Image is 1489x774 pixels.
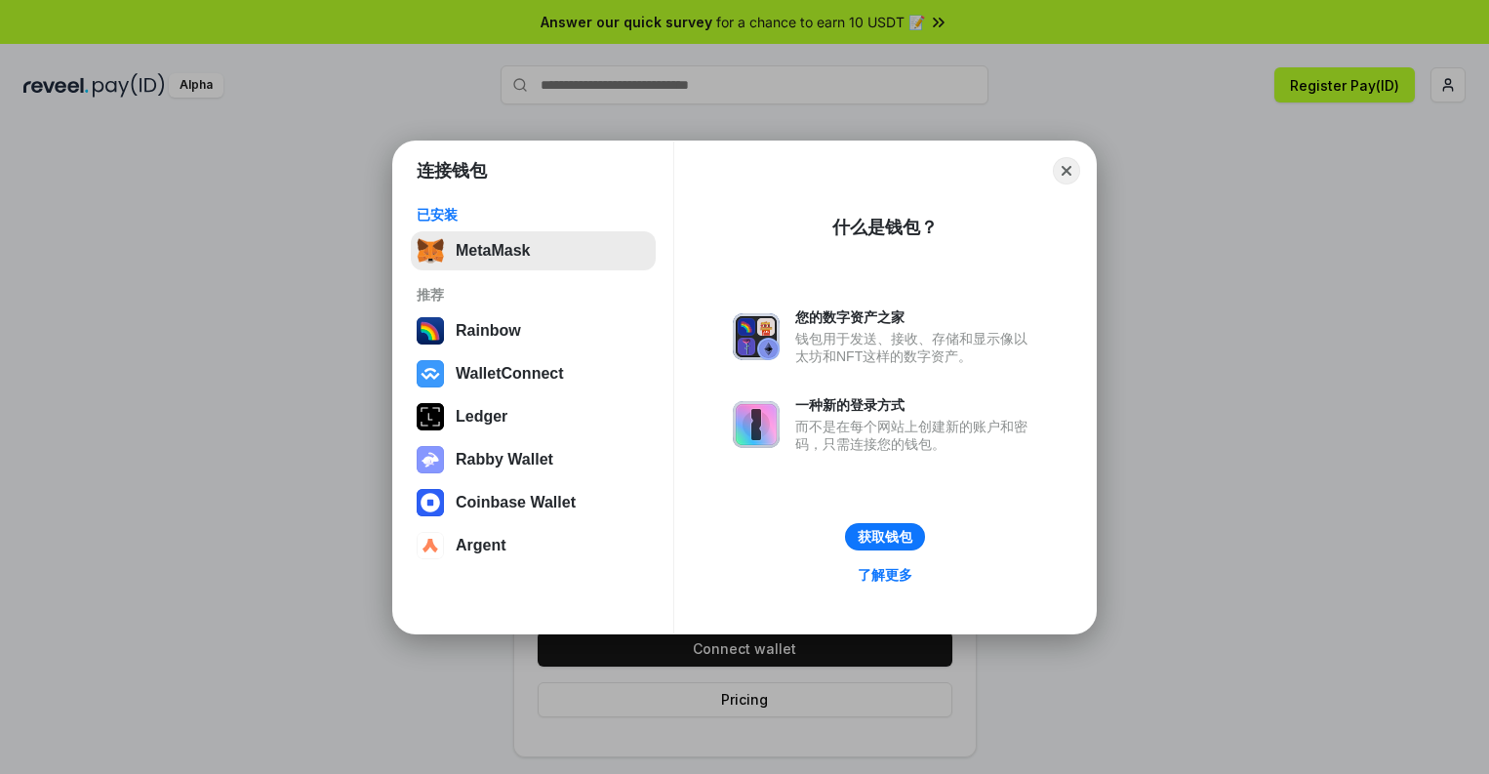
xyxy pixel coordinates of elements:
div: 而不是在每个网站上创建新的账户和密码，只需连接您的钱包。 [795,418,1037,453]
button: Rainbow [411,311,656,350]
img: svg+xml,%3Csvg%20fill%3D%22none%22%20height%3D%2233%22%20viewBox%3D%220%200%2035%2033%22%20width%... [417,237,444,265]
button: MetaMask [411,231,656,270]
div: 推荐 [417,286,650,304]
div: 了解更多 [858,566,912,584]
img: svg+xml,%3Csvg%20xmlns%3D%22http%3A%2F%2Fwww.w3.org%2F2000%2Fsvg%22%20fill%3D%22none%22%20viewBox... [417,446,444,473]
div: WalletConnect [456,365,564,383]
div: 什么是钱包？ [832,216,938,239]
img: svg+xml,%3Csvg%20width%3D%22120%22%20height%3D%22120%22%20viewBox%3D%220%200%20120%20120%22%20fil... [417,317,444,345]
div: MetaMask [456,242,530,260]
div: Rabby Wallet [456,451,553,468]
button: Coinbase Wallet [411,483,656,522]
img: svg+xml,%3Csvg%20xmlns%3D%22http%3A%2F%2Fwww.w3.org%2F2000%2Fsvg%22%20fill%3D%22none%22%20viewBox... [733,313,780,360]
img: svg+xml,%3Csvg%20width%3D%2228%22%20height%3D%2228%22%20viewBox%3D%220%200%2028%2028%22%20fill%3D... [417,532,444,559]
div: Ledger [456,408,507,426]
div: Coinbase Wallet [456,494,576,511]
button: WalletConnect [411,354,656,393]
button: Rabby Wallet [411,440,656,479]
div: 您的数字资产之家 [795,308,1037,326]
button: 获取钱包 [845,523,925,550]
img: svg+xml,%3Csvg%20width%3D%2228%22%20height%3D%2228%22%20viewBox%3D%220%200%2028%2028%22%20fill%3D... [417,360,444,387]
div: Argent [456,537,506,554]
img: svg+xml,%3Csvg%20width%3D%2228%22%20height%3D%2228%22%20viewBox%3D%220%200%2028%2028%22%20fill%3D... [417,489,444,516]
div: 钱包用于发送、接收、存储和显示像以太坊和NFT这样的数字资产。 [795,330,1037,365]
button: Argent [411,526,656,565]
div: 获取钱包 [858,528,912,546]
h1: 连接钱包 [417,159,487,183]
button: Close [1053,157,1080,184]
div: 已安装 [417,206,650,224]
div: Rainbow [456,322,521,340]
a: 了解更多 [846,562,924,588]
img: svg+xml,%3Csvg%20xmlns%3D%22http%3A%2F%2Fwww.w3.org%2F2000%2Fsvg%22%20fill%3D%22none%22%20viewBox... [733,401,780,448]
button: Ledger [411,397,656,436]
img: svg+xml,%3Csvg%20xmlns%3D%22http%3A%2F%2Fwww.w3.org%2F2000%2Fsvg%22%20width%3D%2228%22%20height%3... [417,403,444,430]
div: 一种新的登录方式 [795,396,1037,414]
